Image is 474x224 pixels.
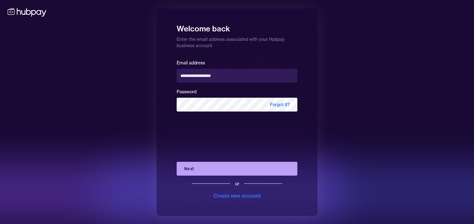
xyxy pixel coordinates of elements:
label: Password [177,89,196,95]
label: Email address [177,60,205,66]
div: Create new account [213,192,261,199]
div: or [235,181,239,187]
span: Forgot it? [262,98,297,112]
p: Enter the email address associated with your Hubpay business account [177,34,297,49]
h1: Welcome back [177,20,297,34]
button: Next [177,162,297,176]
